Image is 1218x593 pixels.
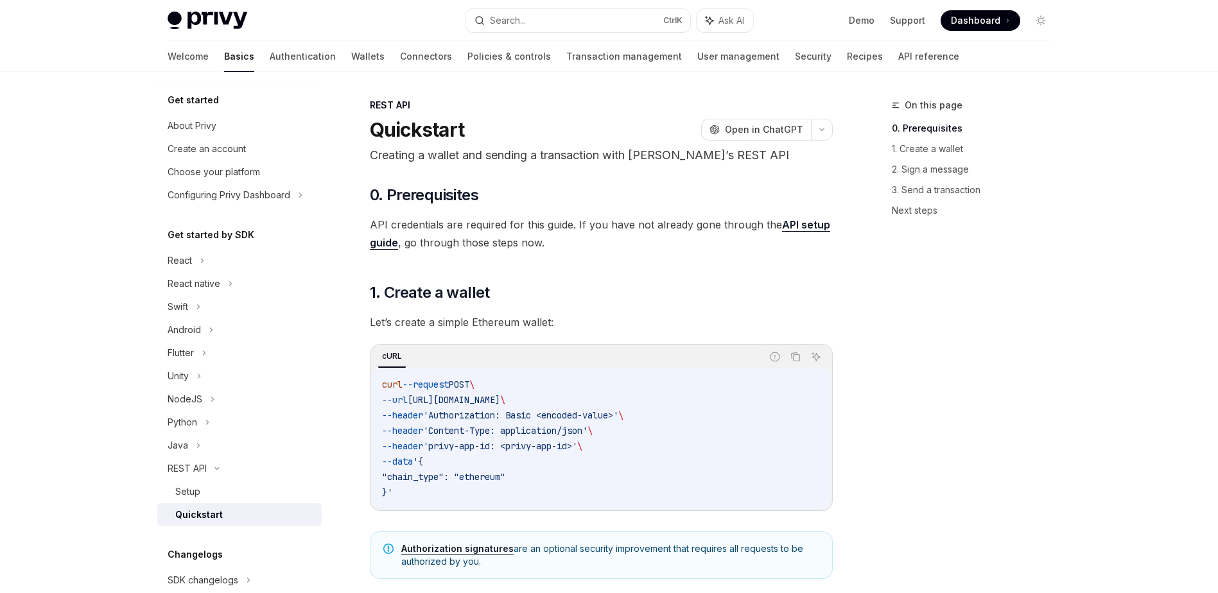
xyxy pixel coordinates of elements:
[905,98,962,113] span: On this page
[587,425,593,436] span: \
[892,180,1061,200] a: 3. Send a transaction
[787,348,804,365] button: Copy the contents from the code block
[382,409,423,421] span: --header
[382,456,413,467] span: --data
[941,10,1020,31] a: Dashboard
[1031,10,1051,31] button: Toggle dark mode
[697,41,779,72] a: User management
[892,159,1061,180] a: 2. Sign a message
[175,507,223,522] div: Quickstart
[808,348,824,365] button: Ask AI
[413,456,423,467] span: '{
[469,379,474,390] span: \
[767,348,783,365] button: Report incorrect code
[847,41,883,72] a: Recipes
[401,543,514,554] a: Authorization signatures
[224,41,254,72] a: Basics
[382,486,392,498] span: }'
[892,139,1061,159] a: 1. Create a wallet
[168,322,201,338] div: Android
[168,299,188,314] div: Swift
[500,394,505,406] span: \
[697,9,753,32] button: Ask AI
[701,119,811,141] button: Open in ChatGPT
[168,227,254,243] h5: Get started by SDK
[168,118,216,133] div: About Privy
[168,547,223,562] h5: Changelogs
[382,394,408,406] span: --url
[168,164,260,180] div: Choose your platform
[370,99,833,112] div: REST API
[382,440,423,452] span: --header
[270,41,336,72] a: Authentication
[423,409,618,421] span: 'Authorization: Basic <encoded-value>'
[168,41,209,72] a: Welcome
[168,572,238,588] div: SDK changelogs
[370,118,465,141] h1: Quickstart
[157,160,322,184] a: Choose your platform
[382,471,505,483] span: "chain_type": "ethereum"
[401,542,819,568] span: are an optional security improvement that requires all requests to be authorized by you.
[168,461,207,476] div: REST API
[378,348,406,364] div: cURL
[663,15,683,26] span: Ctrl K
[168,276,220,291] div: React native
[577,440,582,452] span: \
[157,480,322,503] a: Setup
[370,282,490,303] span: 1. Create a wallet
[370,313,833,331] span: Let’s create a simple Ethereum wallet:
[370,146,833,164] p: Creating a wallet and sending a transaction with [PERSON_NAME]’s REST API
[168,391,202,407] div: NodeJS
[157,114,322,137] a: About Privy
[168,368,189,384] div: Unity
[168,345,194,361] div: Flutter
[382,425,423,436] span: --header
[168,438,188,453] div: Java
[370,185,478,205] span: 0. Prerequisites
[370,216,833,252] span: API credentials are required for this guide. If you have not already gone through the , go throug...
[449,379,469,390] span: POST
[890,14,925,27] a: Support
[795,41,831,72] a: Security
[892,118,1061,139] a: 0. Prerequisites
[951,14,1000,27] span: Dashboard
[618,409,623,421] span: \
[566,41,682,72] a: Transaction management
[168,415,197,430] div: Python
[490,13,526,28] div: Search...
[168,253,192,268] div: React
[423,425,587,436] span: 'Content-Type: application/json'
[849,14,874,27] a: Demo
[168,12,247,30] img: light logo
[157,137,322,160] a: Create an account
[408,394,500,406] span: [URL][DOMAIN_NAME]
[383,544,394,554] svg: Note
[423,440,577,452] span: 'privy-app-id: <privy-app-id>'
[898,41,959,72] a: API reference
[718,14,744,27] span: Ask AI
[157,503,322,526] a: Quickstart
[168,92,219,108] h5: Get started
[400,41,452,72] a: Connectors
[168,141,246,157] div: Create an account
[467,41,551,72] a: Policies & controls
[351,41,385,72] a: Wallets
[403,379,449,390] span: --request
[382,379,403,390] span: curl
[465,9,690,32] button: Search...CtrlK
[175,484,200,499] div: Setup
[725,123,803,136] span: Open in ChatGPT
[892,200,1061,221] a: Next steps
[168,187,290,203] div: Configuring Privy Dashboard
